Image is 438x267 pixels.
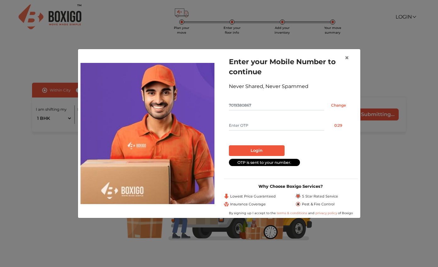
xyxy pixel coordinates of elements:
[224,184,358,189] h3: Why Choose Boxigo Services?
[229,100,324,110] input: Mobile No
[314,211,338,215] a: privacy policy
[230,202,266,207] span: Insurance Coverage
[229,159,300,166] div: OTP is sent to your number.
[324,100,353,110] input: Change
[324,120,353,131] button: 0:29
[302,194,338,199] span: 5 Star Rated Service
[229,120,324,131] input: Enter OTP
[345,53,349,62] span: ×
[229,83,353,90] div: Never Shared, Never Spammed
[230,194,276,199] span: Lowest Price Guaranteed
[340,49,354,67] button: Close
[229,145,285,156] button: Login
[224,211,358,215] div: By signing up I accept to the and of Boxigo
[229,57,353,77] h1: Enter your Mobile Number to continue
[302,202,335,207] span: Pest & Fire Control
[80,63,214,204] img: relocation-img
[277,211,308,215] a: terms & conditions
